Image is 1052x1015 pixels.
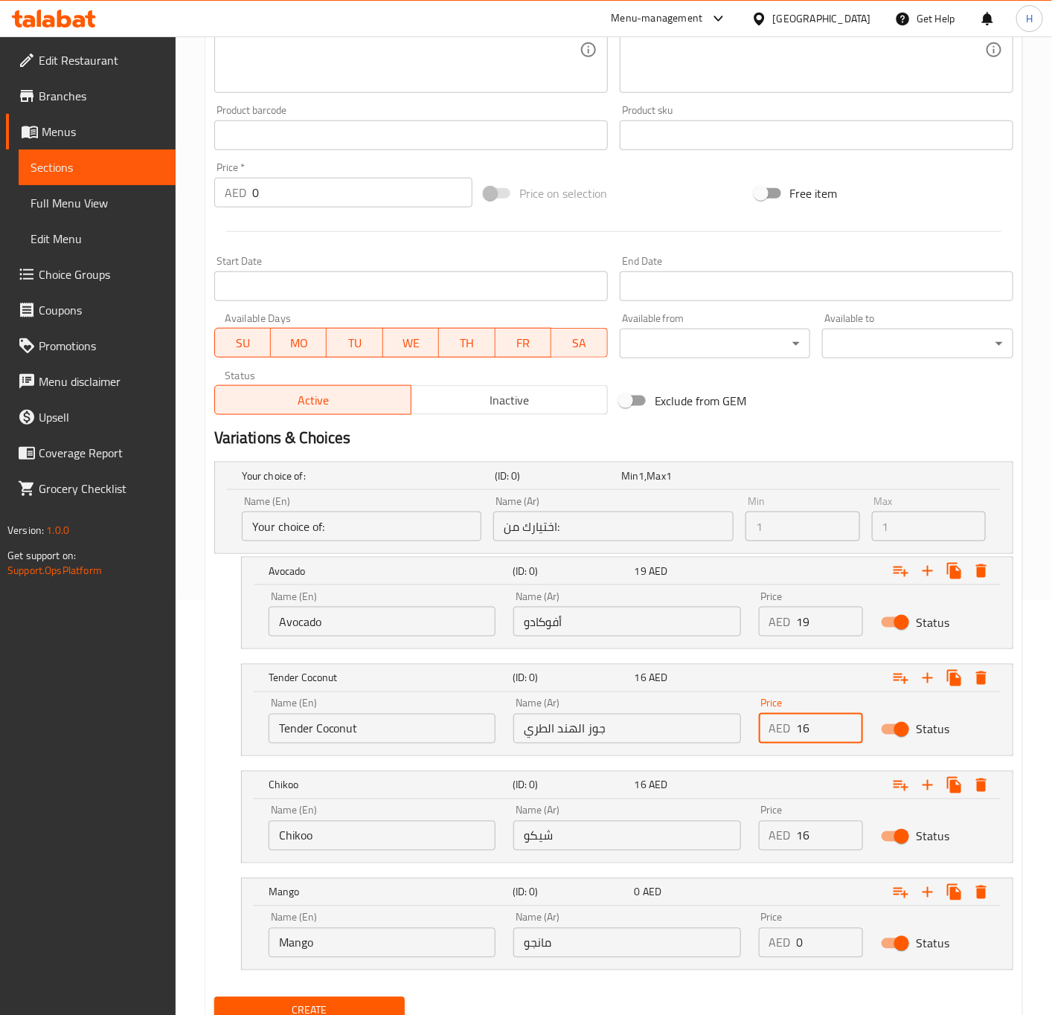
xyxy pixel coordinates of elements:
input: Enter name Ar [513,821,740,851]
span: 0 [635,883,641,902]
span: Price on selection [519,184,607,202]
button: Add choice group [888,879,914,906]
div: Expand [242,558,1013,584]
h5: (ID: 0) [513,885,629,900]
input: Enter name En [269,714,495,744]
span: Coupons [39,301,164,319]
span: Status [916,613,949,631]
span: Promotions [39,337,164,355]
input: Enter name En [269,821,495,851]
button: TU [327,328,382,358]
a: Branches [6,78,176,114]
input: Enter name En [269,928,495,958]
button: MO [271,328,327,358]
span: Menu disclaimer [39,373,164,390]
div: ​ [822,329,1013,358]
div: Expand [242,665,1013,692]
div: , [621,468,742,483]
p: AED [225,184,246,202]
input: Please enter price [797,821,864,851]
span: Full Menu View [31,194,164,212]
span: FR [501,332,545,354]
a: Sections [19,149,176,185]
h5: (ID: 0) [513,778,629,793]
div: Expand [242,879,1013,906]
span: AED [649,561,667,581]
span: Inactive [417,390,602,411]
input: Enter name En [269,607,495,637]
a: Edit Restaurant [6,42,176,78]
button: TH [439,328,495,358]
span: 1 [638,466,644,486]
span: Exclude from GEM [655,392,747,410]
button: Add choice group [888,558,914,584]
span: Status [916,721,949,738]
h5: Mango [269,885,507,900]
input: Please enter product sku [620,120,1013,150]
span: 1 [666,466,672,486]
span: 1.0.0 [46,521,69,540]
p: AED [769,827,791,845]
button: Clone new choice [941,665,968,692]
button: Add new choice [914,879,941,906]
span: Branches [39,87,164,105]
span: Coverage Report [39,444,164,462]
button: FR [495,328,551,358]
input: Enter name Ar [493,512,734,541]
button: SU [214,328,271,358]
p: AED [769,934,791,952]
button: WE [383,328,439,358]
input: Please enter product barcode [214,120,608,150]
span: Min [621,466,638,486]
button: Clone new choice [941,558,968,584]
input: Enter name Ar [513,714,740,744]
span: 19 [635,561,647,581]
a: Support.OpsPlatform [7,561,102,580]
button: Add choice group [888,772,914,799]
a: Grocery Checklist [6,471,176,506]
div: ​ [620,329,811,358]
span: Choice Groups [39,265,164,283]
input: Enter name Ar [513,607,740,637]
div: Expand [215,463,1013,489]
span: Active [221,390,405,411]
button: Active [214,385,411,415]
button: Add choice group [888,665,914,692]
h2: Variations & Choices [214,427,1013,449]
button: Clone new choice [941,772,968,799]
input: Please enter price [252,178,472,207]
div: [GEOGRAPHIC_DATA] [773,10,871,27]
div: Menu-management [612,10,703,28]
a: Coverage Report [6,435,176,471]
span: Menus [42,123,164,141]
span: 16 [635,776,647,795]
span: Version: [7,521,44,540]
a: Menus [6,114,176,149]
input: Please enter price [797,607,864,637]
button: Delete Chikoo [968,772,995,799]
span: AED [649,776,667,795]
button: Delete Mango [968,879,995,906]
span: Get support on: [7,546,76,565]
button: Delete Avocado [968,558,995,584]
span: Upsell [39,408,164,426]
button: SA [551,328,607,358]
a: Edit Menu [19,221,176,257]
span: Edit Menu [31,230,164,248]
span: TH [445,332,489,354]
p: AED [769,720,791,738]
a: Promotions [6,328,176,364]
span: Grocery Checklist [39,480,164,497]
span: SU [221,332,265,354]
button: Inactive [411,385,608,415]
span: Max [647,466,666,486]
span: AED [643,883,661,902]
span: Status [916,828,949,845]
span: AED [649,668,667,688]
p: AED [769,613,791,631]
input: Enter name En [242,512,482,541]
h5: Avocado [269,564,507,579]
input: Please enter price [797,928,864,958]
h5: Tender Coconut [269,671,507,686]
button: Add new choice [914,772,941,799]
